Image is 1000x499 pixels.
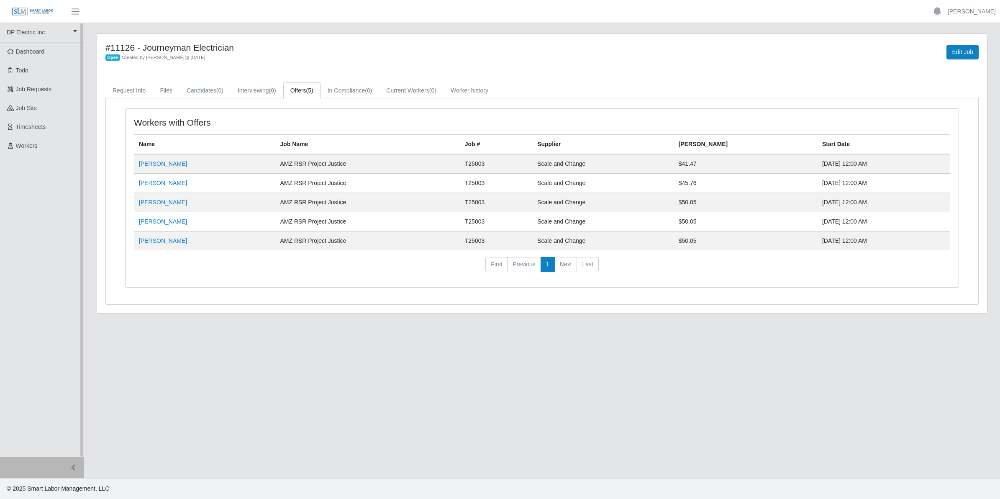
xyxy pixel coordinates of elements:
[134,135,275,154] th: Name
[231,82,283,99] a: Interviewing
[946,45,979,59] a: Edit Job
[532,231,674,251] td: Scale and Change
[817,174,950,193] td: [DATE] 12:00 AM
[460,212,532,231] td: T25003
[105,82,153,99] a: Request Info
[817,212,950,231] td: [DATE] 12:00 AM
[275,193,459,212] td: AMZ RSR Project Justice
[532,174,674,193] td: Scale and Change
[532,212,674,231] td: Scale and Change
[275,212,459,231] td: AMZ RSR Project Justice
[674,135,817,154] th: [PERSON_NAME]
[460,174,532,193] td: T25003
[269,87,276,94] span: (0)
[674,154,817,174] td: $41.47
[817,231,950,251] td: [DATE] 12:00 AM
[16,123,46,130] span: Timesheets
[460,231,532,251] td: T25003
[16,48,45,55] span: Dashboard
[817,154,950,174] td: [DATE] 12:00 AM
[460,193,532,212] td: T25003
[674,231,817,251] td: $50.05
[105,54,120,61] span: Open
[7,485,109,492] span: © 2025 Smart Labor Management, LLC
[16,142,38,149] span: Workers
[283,82,321,99] a: Offers
[674,212,817,231] td: $50.05
[153,82,179,99] a: Files
[948,7,996,16] a: [PERSON_NAME]
[105,42,610,53] h4: #11126 - Journeyman Electrician
[134,257,950,279] nav: pagination
[12,7,54,16] img: SLM Logo
[379,82,444,99] a: Current Workers
[16,86,52,93] span: Job Requests
[275,154,459,174] td: AMZ RSR Project Justice
[532,154,674,174] td: Scale and Change
[429,87,436,94] span: (0)
[460,154,532,174] td: T25003
[817,193,950,212] td: [DATE] 12:00 AM
[444,82,495,99] a: Worker history
[139,160,187,167] a: [PERSON_NAME]
[275,231,459,251] td: AMZ RSR Project Justice
[179,82,231,99] a: Candidates
[216,87,223,94] span: (0)
[16,105,37,111] span: job site
[817,135,950,154] th: Start Date
[674,174,817,193] td: $45.76
[460,135,532,154] th: Job #
[306,87,313,94] span: (5)
[16,67,28,74] span: Todo
[321,82,379,99] a: In Compliance
[134,117,467,128] h4: Workers with Offers
[139,180,187,186] a: [PERSON_NAME]
[532,193,674,212] td: Scale and Change
[122,55,205,60] span: Created by [PERSON_NAME] @ [DATE]
[275,135,459,154] th: Job Name
[139,199,187,206] a: [PERSON_NAME]
[541,257,555,272] a: 1
[532,135,674,154] th: Supplier
[139,218,187,225] a: [PERSON_NAME]
[139,237,187,244] a: [PERSON_NAME]
[365,87,372,94] span: (0)
[275,174,459,193] td: AMZ RSR Project Justice
[674,193,817,212] td: $50.05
